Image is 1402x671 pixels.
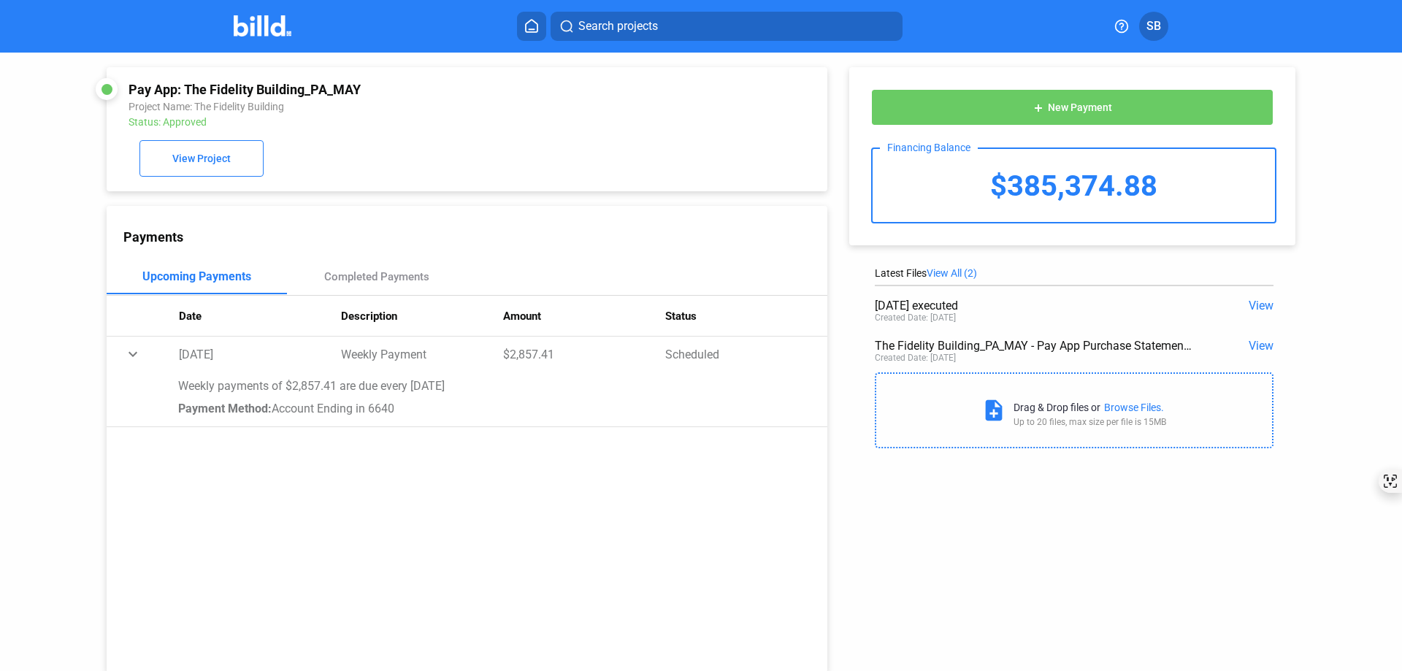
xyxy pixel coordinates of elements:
[927,267,977,279] span: View All (2)
[142,269,251,283] div: Upcoming Payments
[880,142,978,153] div: Financing Balance
[503,337,665,372] td: $2,857.41
[178,402,810,415] div: Account Ending in 6640
[1033,102,1044,114] mat-icon: add
[1249,339,1273,353] span: View
[1139,12,1168,41] button: SB
[179,296,341,337] th: Date
[875,353,956,363] div: Created Date: [DATE]
[129,101,670,112] div: Project Name: The Fidelity Building
[1014,402,1100,413] div: Drag & Drop files or
[178,379,810,393] div: Weekly payments of $2,857.41 are due every [DATE]
[873,149,1275,222] div: $385,374.88
[123,229,827,245] div: Payments
[503,296,665,337] th: Amount
[1014,417,1166,427] div: Up to 20 files, max size per file is 15MB
[871,89,1273,126] button: New Payment
[1104,402,1164,413] div: Browse Files.
[341,337,503,372] td: Weekly Payment
[129,116,670,128] div: Status: Approved
[981,398,1006,423] mat-icon: note_add
[1048,102,1112,114] span: New Payment
[875,313,956,323] div: Created Date: [DATE]
[341,296,503,337] th: Description
[179,337,341,372] td: [DATE]
[665,337,827,372] td: Scheduled
[129,82,670,97] div: Pay App: The Fidelity Building_PA_MAY
[234,15,291,37] img: Billd Company Logo
[172,153,231,165] span: View Project
[875,299,1194,313] div: [DATE] executed
[139,140,264,177] button: View Project
[1146,18,1161,35] span: SB
[665,296,827,337] th: Status
[875,339,1194,353] div: The Fidelity Building_PA_MAY - Pay App Purchase Statement.pdf
[178,402,272,415] span: Payment Method:
[551,12,903,41] button: Search projects
[578,18,658,35] span: Search projects
[1249,299,1273,313] span: View
[324,270,429,283] div: Completed Payments
[875,267,1273,279] div: Latest Files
